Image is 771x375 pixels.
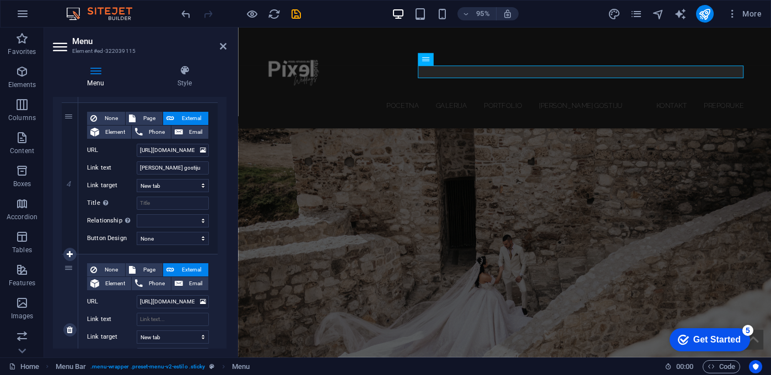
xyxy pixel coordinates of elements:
span: None [100,263,122,276]
span: . menu-wrapper .preset-menu-v2-estilo .sticky [90,360,205,373]
h2: Menu [72,36,227,46]
p: Content [10,146,34,155]
button: pages [630,7,643,20]
button: None [87,263,125,276]
button: Page [126,112,163,125]
span: Click to select. Double-click to edit [56,360,87,373]
h6: 95% [474,7,492,20]
nav: breadcrumb [56,360,250,373]
button: Element [87,126,131,139]
input: URL... [137,295,209,308]
span: Phone [146,126,168,139]
h3: Element #ed-322039115 [72,46,204,56]
label: Link target [87,330,137,344]
label: Title [87,197,137,210]
button: Usercentrics [749,360,762,373]
span: Code [708,360,735,373]
label: Link target [87,179,137,192]
p: Accordion [7,213,37,221]
p: Elements [8,80,36,89]
label: Link text [87,161,137,175]
label: Title [87,348,137,361]
button: save [289,7,303,20]
i: This element is a customizable preset [209,363,214,369]
h4: Menu [53,65,143,88]
button: Phone [132,126,171,139]
span: Page [139,263,159,276]
h6: Session time [665,360,694,373]
i: Undo: Change menu items (Ctrl+Z) [180,8,192,20]
span: None [100,112,122,125]
p: Tables [12,246,32,254]
p: Columns [8,113,36,122]
button: Code [703,360,740,373]
input: Title [137,348,209,361]
span: Email [186,126,205,139]
button: Email [171,277,208,290]
button: Element [87,277,131,290]
button: External [163,112,208,125]
span: Element [103,277,128,290]
button: More [723,5,766,23]
label: Button Design [87,232,137,245]
label: URL [87,144,137,157]
div: 5 [82,2,93,13]
span: Page [139,112,159,125]
button: Click here to leave preview mode and continue editing [245,7,258,20]
em: 4 [61,180,77,188]
button: None [87,112,125,125]
span: Phone [146,277,168,290]
input: Link text... [137,313,209,326]
label: Link text [87,313,137,326]
button: reload [267,7,281,20]
i: Reload page [268,8,281,20]
button: navigator [652,7,665,20]
button: text_generator [674,7,687,20]
button: Phone [132,277,171,290]
button: Email [171,126,208,139]
span: Element [103,126,128,139]
i: Navigator [652,8,665,20]
button: design [608,7,621,20]
p: Boxes [13,180,31,188]
span: External [177,263,205,276]
img: Editor Logo [63,7,146,20]
button: undo [179,7,192,20]
h4: Style [143,65,227,88]
p: Images [11,312,34,320]
i: Pages (Ctrl+Alt+S) [630,8,643,20]
span: Click to select. Double-click to edit [232,360,250,373]
input: Link text... [137,161,209,175]
input: URL... [137,144,209,157]
i: Save (Ctrl+S) [290,8,303,20]
span: Email [186,277,205,290]
span: External [177,112,205,125]
button: Page [126,263,163,276]
i: AI Writer [674,8,687,20]
button: 95% [457,7,497,20]
span: : [684,362,686,371]
input: Title [137,197,209,210]
p: Favorites [8,47,36,56]
button: publish [696,5,714,23]
div: Get Started [33,12,80,22]
i: Publish [698,8,711,20]
i: Design (Ctrl+Alt+Y) [608,8,621,20]
div: Get Started 5 items remaining, 0% complete [9,6,89,29]
button: External [163,263,208,276]
label: Relationship [87,214,137,227]
span: 00 00 [676,360,693,373]
a: Click to cancel selection. Double-click to open Pages [9,360,39,373]
label: URL [87,295,137,308]
i: On resize automatically adjust zoom level to fit chosen device. [503,9,513,19]
p: Features [9,279,35,287]
span: More [727,8,762,19]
